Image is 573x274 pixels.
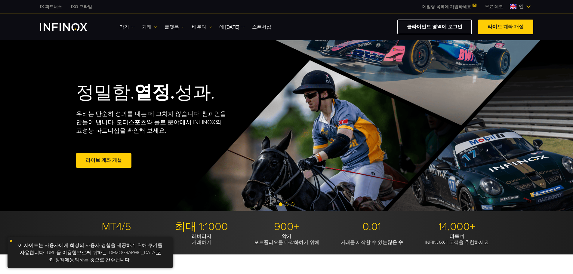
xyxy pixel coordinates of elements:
[9,239,13,243] img: 노란색 닫기 아이콘
[76,82,134,103] font: 정밀함.
[76,110,226,134] font: 우리는 단순히 성과를 내는 데 그치지 않습니다. 챔피언을 만들어 냅니다. 모터스포츠와 폴로 분야에서 INFINOX의 고성능 파트너십을 확인해 보세요.
[134,82,175,103] font: 열정.
[282,233,291,239] font: 악기
[252,24,271,30] font: 스폰서십
[18,242,162,256] font: 이 사이트는 사용자에게 최상의 사용자 경험을 제공하기 위해 쿠키를 사용합니다. [URL]을 이용함으로써 귀하는 [DEMOGRAPHIC_DATA]
[425,239,489,245] font: INFINOX에 고객을 추천하세요
[165,23,184,31] a: 플랫폼
[274,220,299,233] font: 900+
[102,220,131,233] font: MT4/5
[397,20,472,34] a: 클라이언트 영역에 로그인
[422,4,471,9] font: 메일링 목록에 가입하세요
[478,20,533,34] a: 라이브 계좌 개설
[285,202,288,206] span: 슬라이드 2로 이동
[40,4,62,9] font: IX 파트너스
[485,4,503,9] font: 무료 데모
[519,4,524,10] font: 엔
[252,23,271,31] a: 스폰서십
[142,24,152,30] font: 거래
[254,239,319,245] font: 포트폴리오를 다각화하기 위해
[291,202,294,206] span: 슬라이드 3으로 이동
[40,23,101,31] a: INFINOX 로고
[192,24,206,30] font: 배우다
[35,4,66,10] a: 인피녹스
[86,157,122,163] font: 라이브 계좌 개설
[69,257,132,263] font: 동의하는 것으로 간주됩니다 .
[192,233,211,239] font: 레버리지
[219,24,239,30] font: 에 [DATE]
[450,233,464,239] font: 파트너
[418,4,480,9] a: 메일링 목록에 가입하세요
[192,239,211,245] font: 거래하기
[119,23,134,31] a: 악기
[142,23,157,31] a: 거래
[488,24,524,30] font: 라이브 계좌 개설
[279,202,282,206] span: 슬라이드 1로 이동
[165,24,179,30] font: 플랫폼
[192,23,212,31] a: 배우다
[480,4,507,10] a: 인피녹스 메뉴
[66,4,97,10] a: 인피녹스
[340,239,387,245] font: 거래를 시작할 수 있는
[76,153,131,168] a: 라이브 계좌 개설
[407,24,462,30] font: 클라이언트 영역에 로그인
[71,4,92,9] font: IXO 프라임
[219,23,245,31] a: 에 [DATE]
[119,24,129,30] font: 악기
[439,220,475,233] font: 14,000+
[362,220,381,233] font: 0.01
[175,82,215,103] font: 성과.
[175,220,228,233] font: 최대 1:1000
[387,239,403,245] font: 많은 수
